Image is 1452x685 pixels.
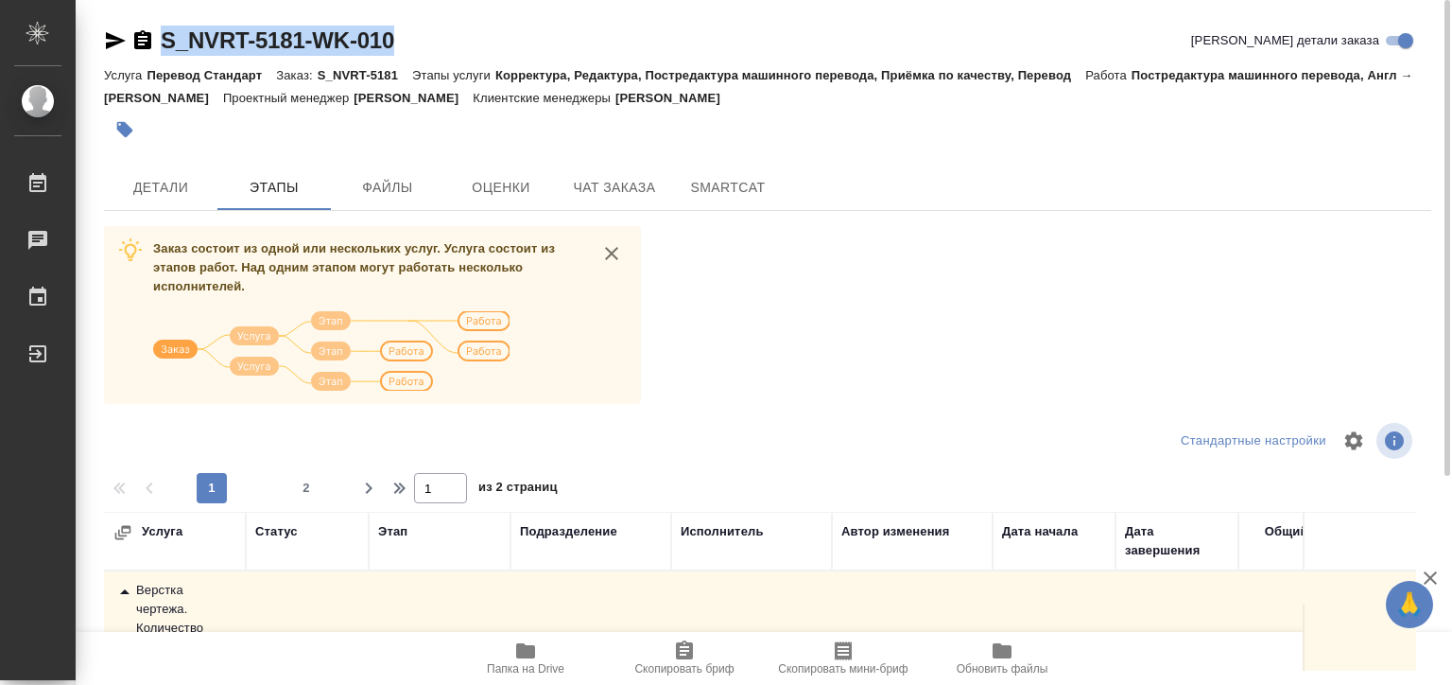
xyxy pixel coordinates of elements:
[276,68,317,82] p: Заказ:
[634,662,734,676] span: Скопировать бриф
[318,68,412,82] p: S_NVRT-5181
[153,241,555,293] span: Заказ состоит из одной или нескольких услуг. Услуга состоит из этапов работ. Над одним этапом мог...
[378,522,407,541] div: Этап
[104,109,146,150] button: Добавить тэг
[957,662,1048,676] span: Обновить файлы
[1085,68,1132,82] p: Работа
[229,176,320,200] span: Этапы
[291,479,321,498] span: 2
[597,239,626,268] button: close
[1386,581,1433,628] button: 🙏
[778,662,907,676] span: Скопировать мини-бриф
[487,662,564,676] span: Папка на Drive
[1191,31,1379,50] span: [PERSON_NAME] детали заказа
[1393,585,1426,624] span: 🙏
[104,29,127,52] button: Скопировать ссылку для ЯМессенджера
[923,632,1081,685] button: Обновить файлы
[1125,522,1229,560] div: Дата завершения
[1265,522,1352,541] div: Общий объем
[255,522,298,541] div: Статус
[161,27,394,53] a: S_NVRT-5181-WK-010
[681,522,764,541] div: Исполнитель
[223,91,354,105] p: Проектный менеджер
[104,68,147,82] p: Услуга
[615,91,735,105] p: [PERSON_NAME]
[354,91,473,105] p: [PERSON_NAME]
[683,176,773,200] span: SmartCat
[1376,423,1416,459] span: Посмотреть информацию
[115,176,206,200] span: Детали
[764,632,923,685] button: Скопировать мини-бриф
[1002,522,1078,541] div: Дата начала
[131,29,154,52] button: Скопировать ссылку
[342,176,433,200] span: Файлы
[113,522,302,542] div: Услуга
[605,632,764,685] button: Скопировать бриф
[446,632,605,685] button: Папка на Drive
[841,522,949,541] div: Автор изменения
[478,476,558,503] span: из 2 страниц
[456,176,546,200] span: Оценки
[412,68,495,82] p: Этапы услуги
[520,522,617,541] div: Подразделение
[1176,427,1331,456] div: split button
[473,91,615,105] p: Клиентские менеджеры
[569,176,660,200] span: Чат заказа
[291,473,321,503] button: 2
[1331,418,1376,464] span: Настроить таблицу
[495,68,1085,82] p: Корректура, Редактура, Постредактура машинного перевода, Приёмка по качеству, Перевод
[147,68,276,82] p: Перевод Стандарт
[113,523,132,542] button: Развернуть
